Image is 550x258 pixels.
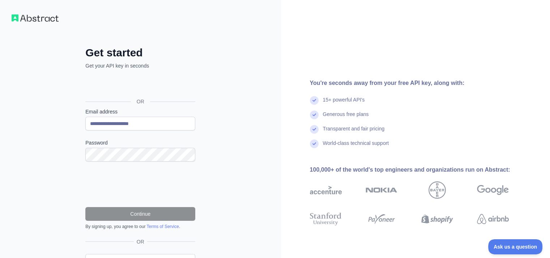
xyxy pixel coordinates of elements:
img: nokia [366,181,397,199]
img: check mark [310,139,319,148]
iframe: Google کے ساتھ سائن ان کریں بٹن [82,77,197,93]
img: check mark [310,96,319,105]
div: Generous free plans [323,111,369,125]
img: check mark [310,125,319,134]
label: Email address [85,108,195,115]
img: check mark [310,111,319,119]
span: OR [134,238,147,245]
img: payoneer [366,211,397,227]
span: OR [131,98,150,105]
div: 15+ powerful API's [323,96,365,111]
p: Get your API key in seconds [85,62,195,69]
div: 100,000+ of the world's top engineers and organizations run on Abstract: [310,165,532,174]
img: accenture [310,181,342,199]
img: google [477,181,509,199]
button: Continue [85,207,195,221]
div: By signing up, you agree to our . [85,224,195,229]
a: Terms of Service [146,224,179,229]
div: Transparent and fair pricing [323,125,385,139]
img: shopify [421,211,453,227]
iframe: Toggle Customer Support [488,239,543,254]
img: stanford university [310,211,342,227]
label: Password [85,139,195,146]
div: You're seconds away from your free API key, along with: [310,79,532,87]
h2: Get started [85,46,195,59]
img: Workflow [12,14,59,22]
div: World-class technical support [323,139,389,154]
img: bayer [429,181,446,199]
img: airbnb [477,211,509,227]
iframe: reCAPTCHA [85,170,195,198]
